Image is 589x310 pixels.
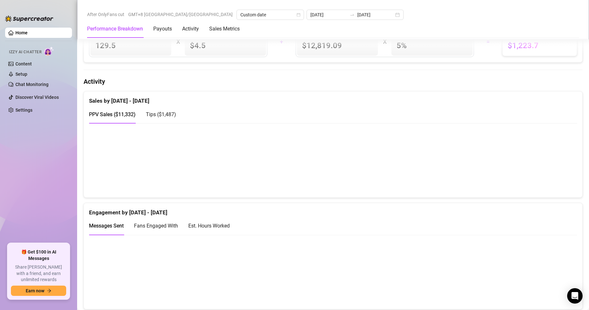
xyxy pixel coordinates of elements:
[44,47,54,56] img: AI Chatter
[190,40,261,51] span: $4.5
[176,37,180,47] div: X
[15,30,28,35] a: Home
[11,249,66,262] span: 🎁 Get $100 in AI Messages
[9,49,41,55] span: Izzy AI Chatter
[478,37,498,47] div: =
[350,12,355,17] span: to
[15,82,49,87] a: Chat Monitoring
[89,203,577,217] div: Engagement by [DATE] - [DATE]
[47,288,51,293] span: arrow-right
[146,111,176,117] span: Tips ( $1,487 )
[240,10,300,20] span: Custom date
[508,40,572,51] span: $1,223.7
[15,108,32,113] a: Settings
[15,95,59,100] a: Discover Viral Videos
[87,25,143,33] div: Performance Breakdown
[188,222,230,230] div: Est. Hours Worked
[11,264,66,283] span: Share [PERSON_NAME] with a friend, and earn unlimited rewards
[567,288,583,304] div: Open Intercom Messenger
[84,77,583,86] h4: Activity
[15,72,27,77] a: Setup
[297,13,300,17] span: calendar
[89,111,136,117] span: PPV Sales ( $11,332 )
[397,40,467,51] span: 5 %
[153,25,172,33] div: Payouts
[11,286,66,296] button: Earn nowarrow-right
[89,223,124,229] span: Messages Sent
[5,15,53,22] img: logo-BBDzfeDw.svg
[89,91,577,105] div: Sales by [DATE] - [DATE]
[357,11,394,18] input: End date
[128,10,233,19] span: GMT+8 [GEOGRAPHIC_DATA]/[GEOGRAPHIC_DATA]
[350,12,355,17] span: swap-right
[87,10,124,19] span: After OnlyFans cut
[182,25,199,33] div: Activity
[26,288,44,293] span: Earn now
[95,40,166,51] span: 129.5
[209,25,240,33] div: Sales Metrics
[302,40,373,51] span: $12,819.09
[134,223,178,229] span: Fans Engaged With
[383,37,386,47] div: X
[271,37,292,47] div: +
[15,61,32,66] a: Content
[310,11,347,18] input: Start date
